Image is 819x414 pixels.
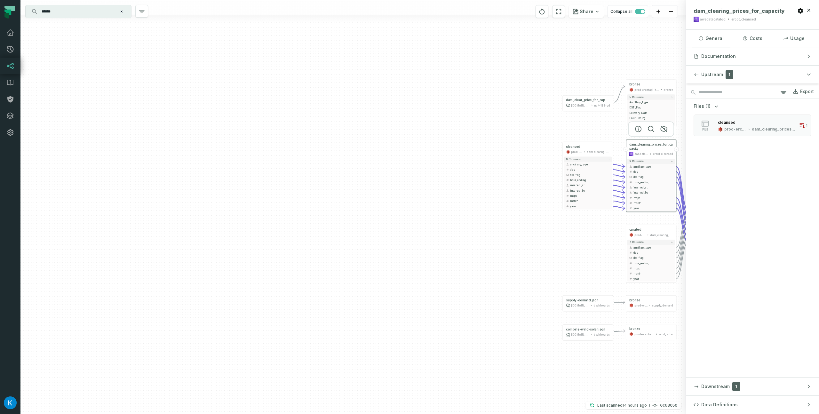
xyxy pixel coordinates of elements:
span: integer [629,251,632,254]
span: integer [629,277,632,280]
span: day [633,170,673,174]
span: string [629,186,632,189]
span: integer [629,261,632,265]
g: Edge from 68a3c222fa6486ac3015962335e180f6 to b127bf2b5caa40a6bcbf909b17a93086 [613,196,625,198]
g: Edge from 68a3c222fa6486ac3015962335e180f6 to b127bf2b5caa40a6bcbf909b17a93086 [613,206,625,208]
div: awsdatacatalog [634,152,648,156]
button: DST_Flag [627,105,675,110]
span: dst_flag [570,173,610,177]
div: wind_solar [659,332,673,336]
span: month [633,272,673,275]
button: Costs [733,30,772,47]
span: string [566,189,569,192]
button: inserted_at [627,185,675,190]
button: hour_ending [564,178,612,183]
button: Ancillary_Type [627,100,675,105]
span: hour_ending [570,178,610,182]
g: Edge from f58054ffcf35006b1a347e0db689d788 to f7ffceaadef90cf6894ed68b84e7aa7c [614,87,625,102]
button: Last scanned[DATE] 11:30:36 AM6c63050 [586,402,681,409]
span: integer [629,207,632,210]
div: dam_clearing_prices_for_capacity [587,150,610,154]
button: Hour_Ending [627,115,675,120]
g: Edge from fa888ab5c00a65bcf09d3162d590efb8 to b91ba69206d238af9f708e787bf9c061 [614,331,625,332]
span: Data Definitions [701,402,738,408]
span: month [633,201,673,205]
span: ancillary_type [633,245,673,249]
button: Upstream1 [686,66,819,84]
button: inserted_by [627,190,675,195]
button: inserted_by [564,188,612,193]
div: supply-demand.json [566,298,598,302]
span: inserted_by [570,188,610,192]
span: integer [566,179,569,182]
div: prod-ercotapi-it-bhl-public-raw/ercot [634,332,654,336]
g: Edge from b127bf2b5caa40a6bcbf909b17a93086 to 19ca3d582ee357f36d1e41880f53326d [676,198,688,231]
button: Clear search query [118,8,125,15]
button: mcpc [627,266,675,271]
div: dam_clearing_prices_for_capacity [650,233,673,237]
button: dst_flag [627,255,675,260]
button: - [674,147,679,152]
span: float [629,267,632,270]
div: prod-ercotapi-it-bhl-public-cleansed/ercot [724,127,746,132]
span: 1 [732,382,740,391]
div: Export [800,89,814,94]
span: Upstream [701,71,723,78]
button: Downstream1 [686,378,819,395]
button: hour_ending [627,179,675,185]
button: ancillary_type [627,245,675,250]
span: string [629,165,632,168]
span: inserted_at [570,183,610,187]
span: Hour_Ending [629,116,673,120]
g: Edge from 68a3c222fa6486ac3015962335e180f6 to b127bf2b5caa40a6bcbf909b17a93086 [613,175,625,177]
span: 5 columns [629,95,644,99]
img: avatar of Kosta Shougaev [4,396,17,409]
span: float [629,196,632,199]
h4: 6c63050 [660,403,677,407]
span: hour_ending [633,261,673,265]
span: integer [629,170,632,173]
div: np4-188-cd [594,103,610,107]
button: month [564,198,612,203]
span: ancillary_type [633,164,673,168]
button: Files(1) [694,103,720,109]
span: mcpc [633,267,673,270]
span: mcpc [570,194,610,198]
div: supply_demand [652,303,673,307]
span: integer [566,205,569,208]
div: dam_clearing_prices_for_capacity [752,127,796,132]
span: year [633,206,673,210]
button: mcpc [627,195,675,200]
span: month [570,199,610,203]
button: Share [569,5,604,18]
button: Delivery_Date [627,110,675,115]
button: year [627,276,675,281]
g: Edge from 68a3c222fa6486ac3015962335e180f6 to b127bf2b5caa40a6bcbf909b17a93086 [613,201,625,203]
div: ercot_cleansed [653,152,673,156]
span: string [629,191,632,194]
span: 1 [806,123,807,128]
div: dashboards [593,332,610,337]
span: mcpc [633,196,673,200]
g: Edge from 68a3c222fa6486ac3015962335e180f6 to b127bf2b5caa40a6bcbf909b17a93086 [613,170,625,172]
button: dst_flag [564,172,612,177]
div: combine-wind-solar.json [566,327,605,331]
span: hour_ending [633,180,673,184]
button: dst_flag [627,174,675,179]
g: Edge from b127bf2b5caa40a6bcbf909b17a93086 to 19ca3d582ee357f36d1e41880f53326d [676,177,688,221]
span: file [702,128,708,131]
span: Documentation [701,53,736,60]
g: Edge from 68a3c222fa6486ac3015962335e180f6 to b127bf2b5caa40a6bcbf909b17a93086 [613,164,625,167]
span: boolean [629,175,632,179]
span: 9 columns [629,160,644,163]
div: prod-ercotapi-it-bhl-public-curated/ercot [634,233,646,237]
div: www.ercot.com/api/1/services/read [571,332,589,337]
button: day [627,169,675,174]
div: prod-ercotapi-it-bhl-public-cleansed/ercot [571,150,583,154]
span: dst_flag [633,175,673,179]
span: string [566,163,569,166]
span: integer [566,168,569,171]
span: dam_clearing_prices_for_capacity [694,8,785,14]
button: - [624,147,628,152]
button: Usage [775,30,813,47]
